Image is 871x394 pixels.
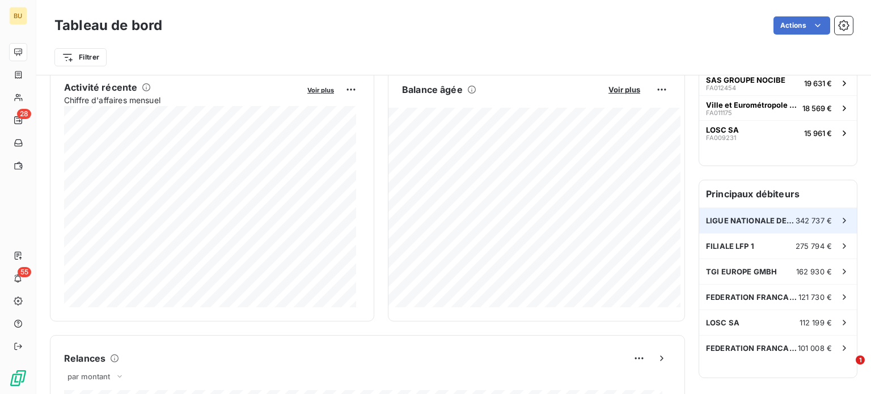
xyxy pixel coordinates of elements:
span: par montant [67,372,111,381]
span: 101 008 € [798,344,832,353]
span: FA012454 [706,84,736,91]
span: FEDERATION FRANCAISE DE FOOTBALL [706,293,798,302]
span: Voir plus [307,86,334,94]
span: FA011175 [706,109,732,116]
span: LOSC SA [706,318,739,327]
span: 15 961 € [804,129,832,138]
span: TGI EUROPE GMBH [706,267,777,276]
iframe: Intercom live chat [832,355,860,383]
span: 1 [856,355,865,365]
img: Logo LeanPay [9,369,27,387]
span: FA009231 [706,134,736,141]
span: LIGUE NATIONALE DE RUGBY [706,216,796,225]
span: SAS GROUPE NOCIBE [706,75,785,84]
span: 342 737 € [796,216,832,225]
h6: Principaux débiteurs [699,180,857,207]
span: Ville et Eurométropole de [GEOGRAPHIC_DATA] [706,100,798,109]
span: FEDERATION FRANCAISE DE BADMINTON [706,344,798,353]
span: LOSC SA [706,125,739,134]
span: 162 930 € [796,267,832,276]
button: Ville et Eurométropole de [GEOGRAPHIC_DATA]FA01117518 569 € [699,95,857,120]
button: Voir plus [605,84,644,95]
span: Voir plus [608,85,640,94]
span: 275 794 € [796,242,832,251]
button: Actions [773,16,830,35]
span: 19 631 € [804,79,832,88]
span: 55 [18,267,31,277]
button: Voir plus [304,84,337,95]
span: 18 569 € [802,104,832,113]
button: SAS GROUPE NOCIBEFA01245419 631 € [699,70,857,95]
h6: Balance âgée [402,83,463,96]
span: 121 730 € [798,293,832,302]
h6: Relances [64,351,105,365]
span: FILIALE LFP 1 [706,242,754,251]
span: 112 199 € [800,318,832,327]
button: LOSC SAFA00923115 961 € [699,120,857,145]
